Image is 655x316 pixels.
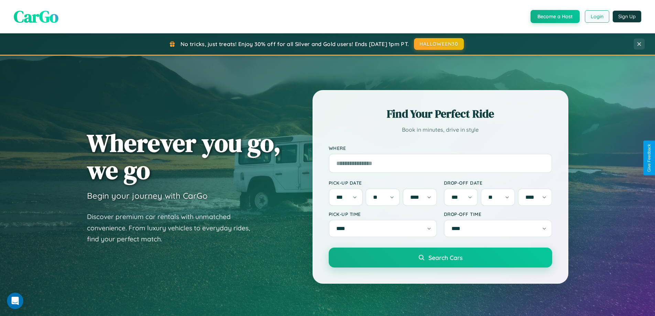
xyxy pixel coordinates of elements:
[87,211,259,245] p: Discover premium car rentals with unmatched convenience. From luxury vehicles to everyday rides, ...
[613,11,641,22] button: Sign Up
[87,129,281,184] h1: Wherever you go, we go
[444,180,552,186] label: Drop-off Date
[414,38,464,50] button: HALLOWEEN30
[329,211,437,217] label: Pick-up Time
[531,10,580,23] button: Become a Host
[181,41,409,47] span: No tricks, just treats! Enjoy 30% off for all Silver and Gold users! Ends [DATE] 1pm PT.
[428,254,462,261] span: Search Cars
[329,145,552,151] label: Where
[14,5,58,28] span: CarGo
[329,125,552,135] p: Book in minutes, drive in style
[329,248,552,268] button: Search Cars
[7,293,23,309] iframe: Intercom live chat
[87,190,208,201] h3: Begin your journey with CarGo
[444,211,552,217] label: Drop-off Time
[329,106,552,121] h2: Find Your Perfect Ride
[585,10,609,23] button: Login
[647,144,652,172] div: Give Feedback
[329,180,437,186] label: Pick-up Date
